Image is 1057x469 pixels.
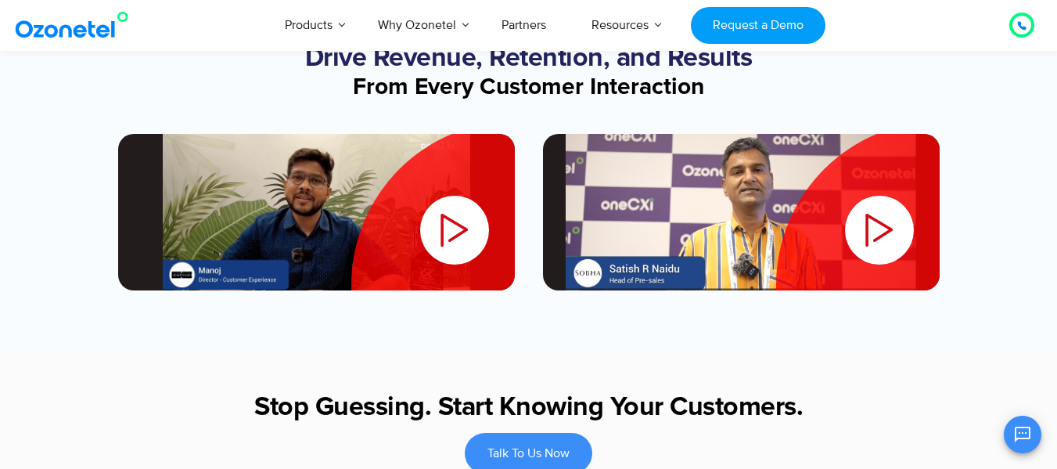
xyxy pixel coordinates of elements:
a: sob [543,134,940,290]
div: Slides [118,134,940,290]
div: 1 / 2 [118,134,515,290]
h2: Stop Guessing. Start Knowing Your Customers. [79,392,979,424]
a: Request a Demo [691,7,825,44]
span: Talk To Us Now [487,447,570,460]
div: 2 / 2 [543,134,940,290]
h3: From Every Customer Interaction [118,72,940,103]
button: Open chat [1004,416,1041,453]
a: Kapiva.png [118,134,515,290]
h2: Drive Revenue, Retention, and Results [118,43,940,74]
